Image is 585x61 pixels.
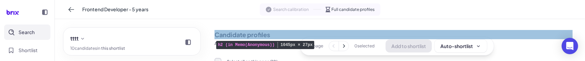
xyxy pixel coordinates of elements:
[4,43,50,58] button: Shortlist
[4,25,50,40] button: Search
[354,43,375,49] span: 0 selected
[19,47,38,54] span: Shortlist
[273,6,309,13] span: Search calibration
[70,45,125,51] div: 10 candidate s in
[19,29,35,36] span: Search
[82,6,148,13] span: Frontend Developer - 5 years
[435,40,487,52] button: Auto-shortlist
[101,46,125,51] a: this shortlist
[440,43,481,49] div: Auto-shortlist
[307,43,323,49] span: 1 / 4 page
[215,30,580,39] h2: Candidate profiles
[562,38,578,54] div: Open Intercom Messenger
[70,34,78,43] span: tttt
[332,6,375,13] span: Full candidate profiles
[68,33,88,44] button: tttt
[215,41,580,47] p: Add selected candidates to shortlist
